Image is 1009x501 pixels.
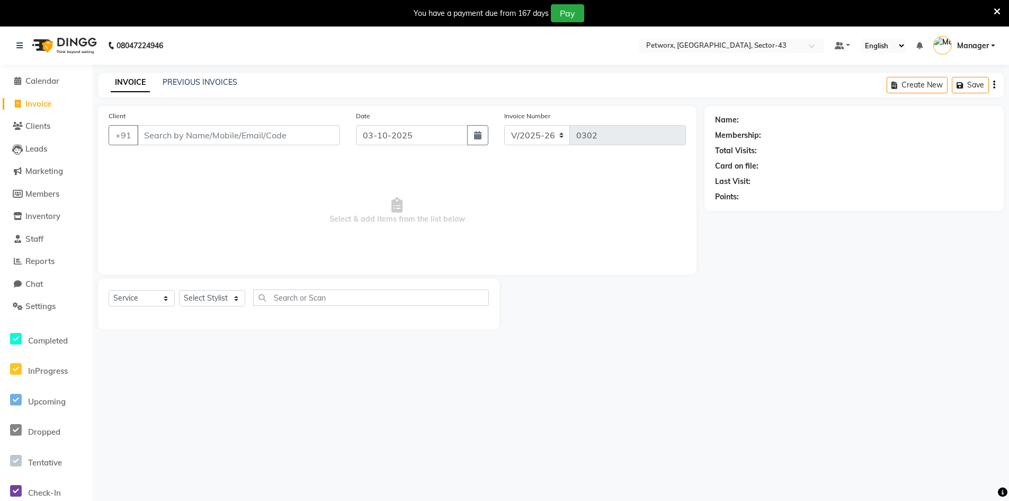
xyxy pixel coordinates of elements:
span: Upcoming [28,397,66,407]
span: Calendar [25,76,59,86]
label: Date [356,111,370,121]
b: 08047224946 [117,31,163,60]
div: You have a payment due from 167 days [414,8,549,19]
a: Clients [3,120,90,133]
a: Chat [3,278,90,291]
button: +91 [109,125,138,145]
a: Staff [3,233,90,245]
span: Leads [25,144,47,154]
span: Inventory [25,211,60,221]
span: Reports [25,256,55,266]
span: Dropped [28,427,60,437]
div: Points: [715,191,739,203]
span: Marketing [25,166,63,176]
span: Select & add items from the list below [109,158,686,264]
span: Completed [28,336,68,346]
div: Last Visit: [715,176,751,187]
a: Invoice [3,98,90,110]
label: Client [109,111,126,121]
a: INVOICE [111,73,150,92]
span: Invoice [25,99,51,109]
span: Chat [25,279,43,289]
a: PREVIOUS INVOICES [163,77,237,87]
span: Tentative [28,458,62,468]
span: Clients [25,121,50,131]
input: Search or Scan [253,289,489,306]
img: logo [27,31,100,60]
a: Members [3,188,90,200]
span: Manager [957,40,989,51]
div: Membership: [715,130,761,141]
a: Settings [3,301,90,313]
button: Save [952,77,989,93]
input: Search by Name/Mobile/Email/Code [137,125,340,145]
a: Leads [3,143,90,155]
span: InProgress [28,366,68,376]
a: Calendar [3,75,90,87]
div: Name: [715,115,739,126]
span: Settings [25,301,56,311]
span: Members [25,189,59,199]
a: Marketing [3,165,90,178]
div: Card on file: [715,161,758,172]
span: Check-In [28,488,61,498]
div: Total Visits: [715,145,757,156]
button: Pay [551,4,584,22]
a: Reports [3,256,90,268]
img: Manager [933,36,952,55]
label: Invoice Number [504,111,550,121]
button: Create New [887,77,948,93]
span: Staff [25,234,43,244]
a: Inventory [3,210,90,223]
